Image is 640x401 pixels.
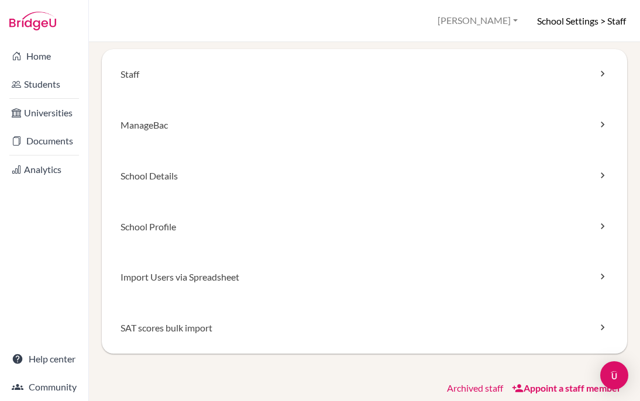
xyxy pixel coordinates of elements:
a: Appoint a staff member [512,382,621,393]
a: Import Users via Spreadsheet [102,252,627,303]
img: Bridge-U [9,12,56,30]
a: Archived staff [447,382,503,393]
a: School Profile [102,202,627,253]
a: Staff [102,49,627,100]
a: Analytics [2,158,86,181]
a: Universities [2,101,86,125]
div: Open Intercom Messenger [600,361,628,389]
h6: School Settings > Staff [537,15,626,27]
a: SAT scores bulk import [102,303,627,354]
a: Home [2,44,86,68]
a: Documents [2,129,86,153]
a: ManageBac [102,100,627,151]
a: Help center [2,347,86,371]
a: Community [2,375,86,399]
a: School Details [102,151,627,202]
a: Students [2,72,86,96]
button: [PERSON_NAME] [432,10,523,32]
